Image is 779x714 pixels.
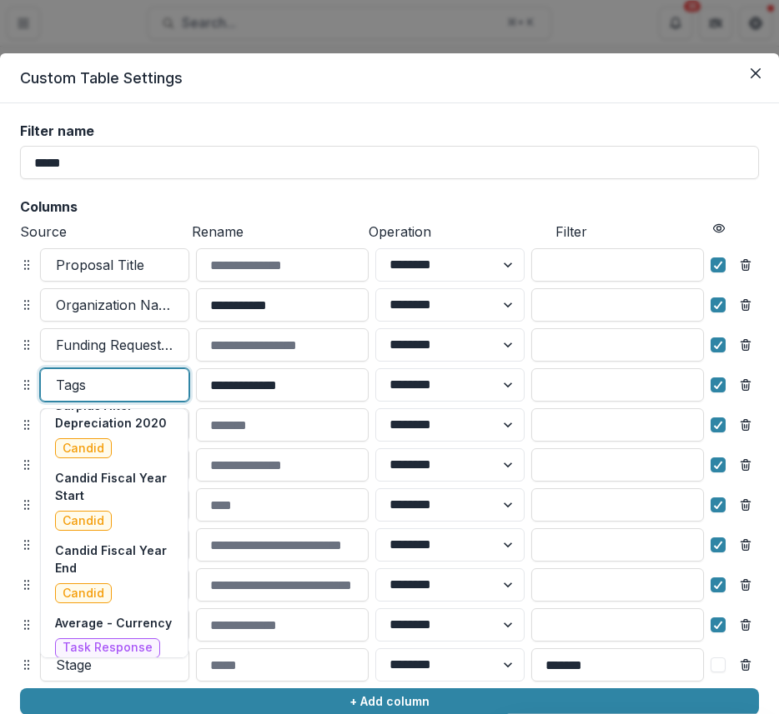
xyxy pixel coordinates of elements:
[732,292,759,318] button: Remove column
[732,652,759,678] button: Remove column
[732,492,759,518] button: Remove column
[63,514,104,528] span: Candid
[732,332,759,358] button: Remove column
[63,442,104,456] span: Candid
[732,452,759,478] button: Remove column
[732,532,759,558] button: Remove column
[742,60,769,87] button: Close
[192,222,362,242] p: Rename
[732,372,759,398] button: Remove column
[63,587,104,601] span: Candid
[20,123,749,139] label: Filter name
[20,199,759,215] h2: Columns
[369,222,550,242] p: Operation
[55,542,173,577] p: Candid Fiscal Year End
[732,612,759,638] button: Remove column
[555,222,706,242] p: Filter
[63,641,153,655] span: Task Response
[55,469,173,504] p: Candid Fiscal Year Start
[55,614,172,632] p: Average - Currency
[20,222,185,242] p: Source
[732,412,759,438] button: Remove column
[732,252,759,278] button: Remove column
[732,572,759,598] button: Remove column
